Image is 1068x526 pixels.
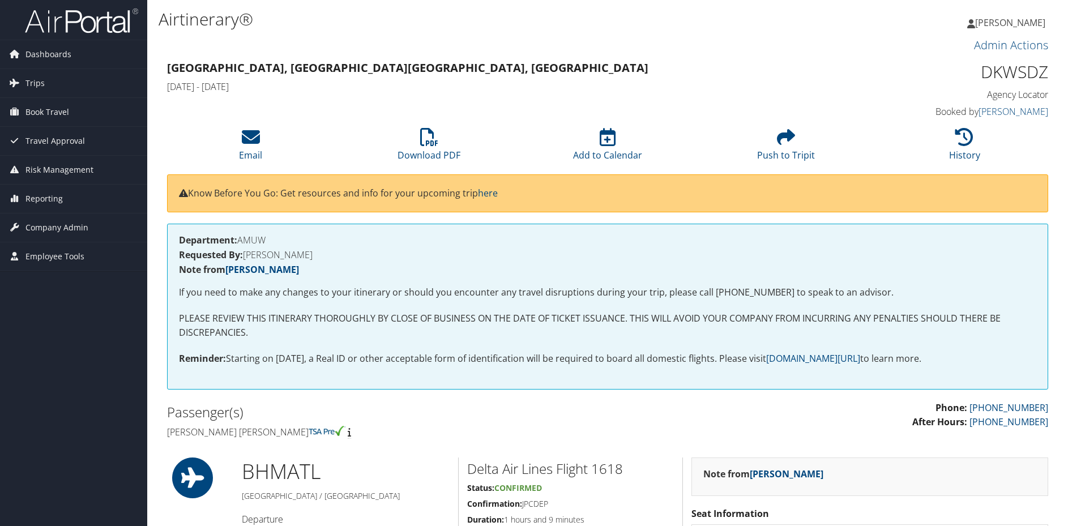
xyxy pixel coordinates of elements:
[179,186,1036,201] p: Know Before You Go: Get resources and info for your upcoming trip
[398,134,460,161] a: Download PDF
[750,468,823,480] a: [PERSON_NAME]
[179,285,1036,300] p: If you need to make any changes to your itinerary or should you encounter any travel disruptions ...
[25,242,84,271] span: Employee Tools
[179,234,237,246] strong: Department:
[25,185,63,213] span: Reporting
[467,459,674,478] h2: Delta Air Lines Flight 1618
[703,468,823,480] strong: Note from
[167,403,599,422] h2: Passenger(s)
[25,98,69,126] span: Book Travel
[949,134,980,161] a: History
[25,7,138,34] img: airportal-logo.png
[912,416,967,428] strong: After Hours:
[841,105,1049,118] h4: Booked by
[167,80,824,93] h4: [DATE] - [DATE]
[25,213,88,242] span: Company Admin
[167,426,599,438] h4: [PERSON_NAME] [PERSON_NAME]
[239,134,262,161] a: Email
[179,352,226,365] strong: Reminder:
[975,16,1045,29] span: [PERSON_NAME]
[179,249,243,261] strong: Requested By:
[167,60,648,75] strong: [GEOGRAPHIC_DATA], [GEOGRAPHIC_DATA] [GEOGRAPHIC_DATA], [GEOGRAPHIC_DATA]
[841,60,1049,84] h1: DKWSDZ
[179,236,1036,245] h4: AMUW
[242,457,450,486] h1: BHM ATL
[766,352,860,365] a: [DOMAIN_NAME][URL]
[25,69,45,97] span: Trips
[478,187,498,199] a: here
[225,263,299,276] a: [PERSON_NAME]
[974,37,1048,53] a: Admin Actions
[935,401,967,414] strong: Phone:
[467,514,674,525] h5: 1 hours and 9 minutes
[467,498,674,510] h5: JPCDEP
[494,482,542,493] span: Confirmed
[969,416,1048,428] a: [PHONE_NUMBER]
[467,498,522,509] strong: Confirmation:
[979,105,1048,118] a: [PERSON_NAME]
[309,426,345,436] img: tsa-precheck.png
[967,6,1057,40] a: [PERSON_NAME]
[242,513,450,525] h4: Departure
[25,156,93,184] span: Risk Management
[691,507,769,520] strong: Seat Information
[179,250,1036,259] h4: [PERSON_NAME]
[573,134,642,161] a: Add to Calendar
[467,482,494,493] strong: Status:
[179,311,1036,340] p: PLEASE REVIEW THIS ITINERARY THOROUGHLY BY CLOSE OF BUSINESS ON THE DATE OF TICKET ISSUANCE. THIS...
[841,88,1049,101] h4: Agency Locator
[242,490,450,502] h5: [GEOGRAPHIC_DATA] / [GEOGRAPHIC_DATA]
[179,263,299,276] strong: Note from
[25,40,71,69] span: Dashboards
[757,134,815,161] a: Push to Tripit
[467,514,504,525] strong: Duration:
[159,7,757,31] h1: Airtinerary®
[25,127,85,155] span: Travel Approval
[179,352,1036,366] p: Starting on [DATE], a Real ID or other acceptable form of identification will be required to boar...
[969,401,1048,414] a: [PHONE_NUMBER]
